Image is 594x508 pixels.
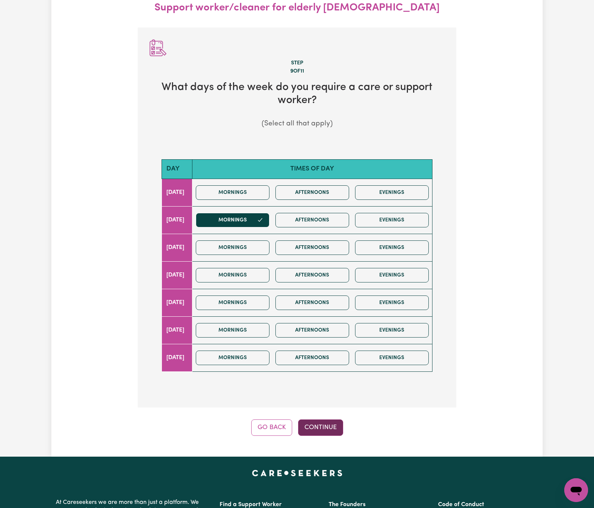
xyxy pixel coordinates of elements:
a: The Founders [329,502,365,508]
th: Day [162,160,192,179]
div: 9 of 11 [150,67,444,76]
button: Go Back [251,419,292,436]
td: [DATE] [162,344,192,371]
p: (Select all that apply) [150,119,444,130]
button: Evenings [355,323,429,338]
button: Evenings [355,240,429,255]
button: Continue [298,419,343,436]
td: [DATE] [162,234,192,261]
h2: What days of the week do you require a care or support worker? [150,81,444,107]
button: Mornings [196,213,269,227]
button: Afternoons [275,213,349,227]
button: Evenings [355,268,429,282]
td: [DATE] [162,289,192,316]
button: Mornings [196,185,269,200]
td: [DATE] [162,179,192,206]
button: Mornings [196,240,269,255]
th: Times of day [192,160,432,179]
button: Afternoons [275,268,349,282]
td: [DATE] [162,316,192,344]
button: Mornings [196,268,269,282]
button: Afternoons [275,185,349,200]
td: [DATE] [162,206,192,234]
button: Mornings [196,323,269,338]
button: Evenings [355,351,429,365]
button: Afternoons [275,351,349,365]
a: Code of Conduct [438,502,484,508]
button: Afternoons [275,295,349,310]
a: Careseekers home page [252,470,342,476]
button: Evenings [355,213,429,227]
button: Mornings [196,351,269,365]
iframe: Button to launch messaging window [564,478,588,502]
button: Afternoons [275,323,349,338]
button: Afternoons [275,240,349,255]
button: Mornings [196,295,269,310]
button: Evenings [355,295,429,310]
button: Evenings [355,185,429,200]
td: [DATE] [162,261,192,289]
a: Find a Support Worker [220,502,282,508]
div: Step [150,59,444,67]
